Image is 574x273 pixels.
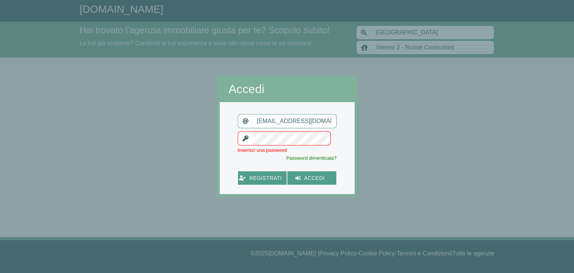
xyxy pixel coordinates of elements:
[246,174,286,183] span: registrati
[253,114,337,128] input: Email
[286,155,336,161] a: Password dimenticata?
[238,147,287,153] span: Inserisci una password
[287,171,336,185] button: accedi
[300,174,328,183] span: accedi
[229,82,346,96] h2: Accedi
[238,171,287,185] button: registrati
